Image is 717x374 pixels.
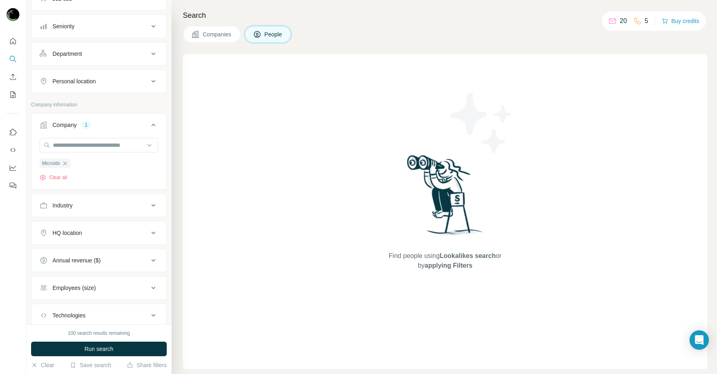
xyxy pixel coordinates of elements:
button: HQ location [31,223,166,243]
button: Search [6,52,19,66]
p: Company information [31,101,167,108]
img: Avatar [6,8,19,21]
div: Industry [52,201,73,209]
div: Technologies [52,311,86,319]
button: Technologies [31,306,166,325]
span: People [264,30,283,38]
span: Microids [42,160,60,167]
button: Share filters [127,361,167,369]
p: 20 [620,16,627,26]
div: Annual revenue ($) [52,256,101,264]
span: applying Filters [425,262,472,269]
button: Dashboard [6,161,19,175]
div: 1 [82,121,91,129]
div: HQ location [52,229,82,237]
button: Company1 [31,115,166,138]
div: 100 search results remaining [68,330,130,337]
button: Use Surfe on LinkedIn [6,125,19,139]
div: Seniority [52,22,74,30]
button: Annual revenue ($) [31,251,166,270]
span: Lookalikes search [440,252,496,259]
button: Clear all [40,174,67,181]
p: 5 [645,16,648,26]
button: My lists [6,87,19,102]
img: Surfe Illustration - Stars [445,87,518,159]
button: Feedback [6,178,19,193]
button: Seniority [31,17,166,36]
button: Clear [31,361,54,369]
span: Run search [84,345,113,353]
button: Save search [70,361,111,369]
span: Companies [203,30,232,38]
button: Employees (size) [31,278,166,298]
button: Industry [31,196,166,215]
h4: Search [183,10,707,21]
button: Use Surfe API [6,143,19,157]
button: Personal location [31,72,166,91]
button: Department [31,44,166,63]
button: Quick start [6,34,19,49]
span: Find people using or by [380,251,509,270]
div: Personal location [52,77,96,85]
div: Open Intercom Messenger [690,330,709,350]
div: Company [52,121,77,129]
div: Employees (size) [52,284,96,292]
div: Department [52,50,82,58]
button: Enrich CSV [6,70,19,84]
button: Buy credits [662,15,699,27]
button: Run search [31,342,167,356]
img: Surfe Illustration - Woman searching with binoculars [403,153,487,243]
